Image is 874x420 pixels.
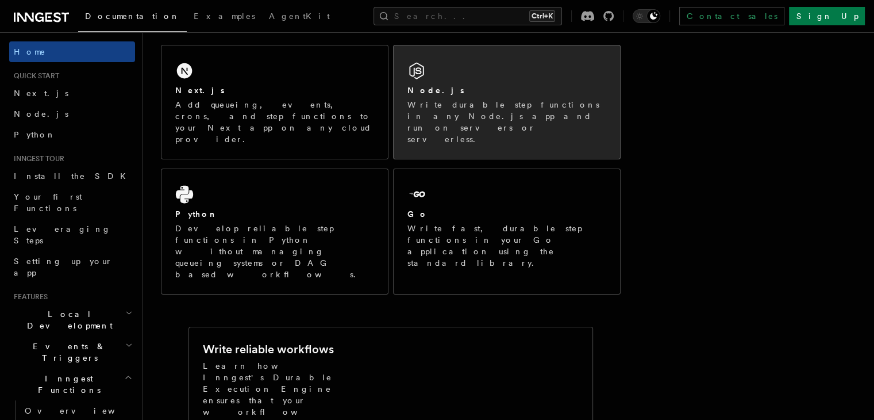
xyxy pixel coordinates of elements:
a: Home [9,41,135,62]
span: Leveraging Steps [14,224,111,245]
p: Write durable step functions in any Node.js app and run on servers or serverless. [407,99,606,145]
h2: Write reliable workflows [203,341,334,357]
button: Search...Ctrl+K [374,7,562,25]
h2: Python [175,208,218,220]
span: Install the SDK [14,171,133,181]
span: Quick start [9,71,59,81]
span: Your first Functions [14,192,82,213]
span: AgentKit [269,12,330,21]
span: Features [9,292,48,301]
h2: Next.js [175,85,225,96]
a: Node.jsWrite durable step functions in any Node.js app and run on servers or serverless. [393,45,621,159]
button: Inngest Functions [9,368,135,400]
h2: Go [407,208,428,220]
a: GoWrite fast, durable step functions in your Go application using the standard library. [393,169,621,295]
a: Install the SDK [9,166,135,186]
a: Examples [187,3,262,31]
button: Events & Triggers [9,336,135,368]
span: Python [14,130,56,139]
a: Next.js [9,83,135,104]
a: Leveraging Steps [9,219,135,251]
a: PythonDevelop reliable step functions in Python without managing queueing systems or DAG based wo... [161,169,388,295]
p: Develop reliable step functions in Python without managing queueing systems or DAG based workflows. [175,223,374,280]
a: Your first Functions [9,186,135,219]
a: Node.js [9,104,135,124]
a: Documentation [78,3,187,32]
a: Contact sales [679,7,784,25]
button: Toggle dark mode [633,9,660,23]
span: Home [14,46,46,58]
button: Local Development [9,304,135,336]
span: Events & Triggers [9,341,125,364]
a: Setting up your app [9,251,135,283]
a: Sign Up [789,7,865,25]
span: Overview [25,406,143,415]
span: Documentation [85,12,180,21]
h2: Node.js [407,85,464,96]
a: Next.jsAdd queueing, events, crons, and step functions to your Next app on any cloud provider. [161,45,388,159]
span: Node.js [14,109,68,119]
span: Setting up your app [14,257,113,277]
span: Inngest tour [9,154,64,163]
span: Next.js [14,89,68,98]
a: AgentKit [262,3,337,31]
span: Inngest Functions [9,373,124,396]
kbd: Ctrl+K [529,10,555,22]
p: Add queueing, events, crons, and step functions to your Next app on any cloud provider. [175,99,374,145]
a: Python [9,124,135,145]
span: Local Development [9,308,125,331]
p: Write fast, durable step functions in your Go application using the standard library. [407,223,606,269]
span: Examples [194,12,255,21]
